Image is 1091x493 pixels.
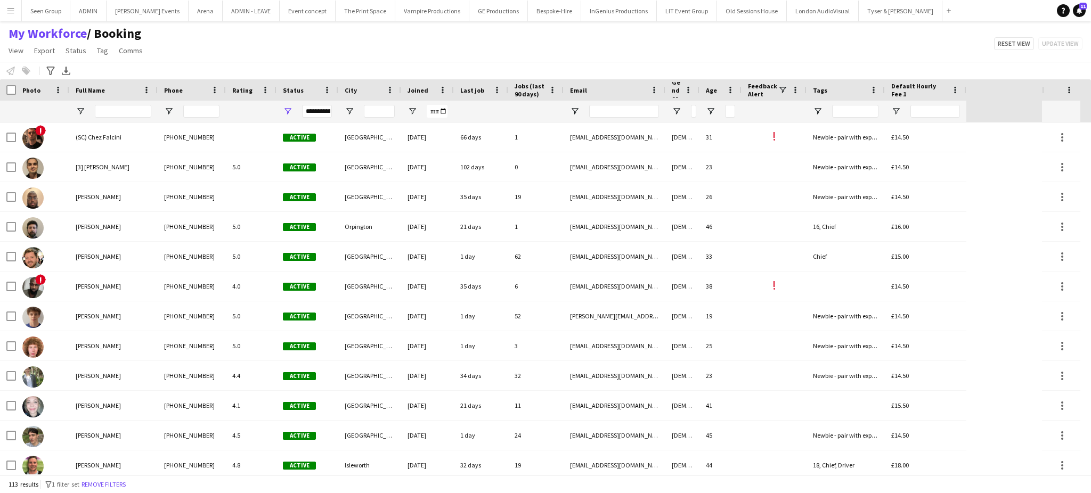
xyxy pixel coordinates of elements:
[70,1,107,21] button: ADMIN
[665,152,699,182] div: [DEMOGRAPHIC_DATA]
[22,247,44,268] img: Adam McCarter
[699,182,742,211] div: 26
[22,128,44,149] img: (SC) Chez Falcini
[699,421,742,450] div: 45
[76,106,85,116] button: Open Filter Menu
[665,272,699,301] div: [DEMOGRAPHIC_DATA]
[283,372,316,380] span: Active
[891,342,909,350] span: £14.50
[76,86,105,94] span: Full Name
[891,252,909,260] span: £15.00
[30,44,59,57] a: Export
[158,212,226,241] div: [PHONE_NUMBER]
[158,152,226,182] div: [PHONE_NUMBER]
[338,152,401,182] div: [GEOGRAPHIC_DATA]
[665,212,699,241] div: [DEMOGRAPHIC_DATA]
[283,283,316,291] span: Active
[283,86,304,94] span: Status
[807,301,885,331] div: Newbie - pair with experienced crew
[226,272,276,301] div: 4.0
[699,301,742,331] div: 19
[469,1,528,21] button: GE Productions
[408,106,417,116] button: Open Filter Menu
[1073,4,1086,17] a: 11
[859,1,942,21] button: Tyser & [PERSON_NAME]
[22,307,44,328] img: Alexander Caseley
[454,182,508,211] div: 35 days
[813,86,827,94] span: Tags
[891,223,909,231] span: £16.00
[891,133,909,141] span: £14.50
[454,450,508,480] div: 32 days
[95,105,151,118] input: Full Name Filter Input
[401,212,454,241] div: [DATE]
[401,301,454,331] div: [DATE]
[665,122,699,152] div: [DEMOGRAPHIC_DATA]
[158,242,226,271] div: [PHONE_NUMBER]
[564,122,665,152] div: [EMAIL_ADDRESS][DOMAIN_NAME]
[226,212,276,241] div: 5.0
[158,272,226,301] div: [PHONE_NUMBER]
[283,134,316,142] span: Active
[570,106,580,116] button: Open Filter Menu
[807,152,885,182] div: Newbie - pair with experienced crew
[564,301,665,331] div: [PERSON_NAME][EMAIL_ADDRESS][PERSON_NAME][DOMAIN_NAME]
[338,450,401,480] div: Isleworth
[22,396,44,417] img: Alicia Fuentes Camacho
[76,461,121,469] span: [PERSON_NAME]
[401,421,454,450] div: [DATE]
[338,361,401,390] div: [GEOGRAPHIC_DATA]
[226,421,276,450] div: 4.5
[283,462,316,470] span: Active
[454,421,508,450] div: 1 day
[401,242,454,271] div: [DATE]
[665,450,699,480] div: [DEMOGRAPHIC_DATA]
[226,242,276,271] div: 5.0
[76,401,121,409] span: [PERSON_NAME]
[699,242,742,271] div: 33
[657,1,717,21] button: LIT Event Group
[807,122,885,152] div: Newbie - pair with experienced crew
[76,342,121,350] span: [PERSON_NAME]
[665,361,699,390] div: [DEMOGRAPHIC_DATA]
[460,86,484,94] span: Last job
[232,86,253,94] span: Rating
[395,1,469,21] button: Vampire Productions
[891,461,909,469] span: £18.00
[97,46,108,55] span: Tag
[76,163,129,171] span: [3] [PERSON_NAME]
[76,223,121,231] span: [PERSON_NAME]
[34,46,55,55] span: Export
[564,361,665,390] div: [EMAIL_ADDRESS][DOMAIN_NAME]
[87,26,141,42] span: Booking
[189,1,223,21] button: Arena
[44,64,57,77] app-action-btn: Advanced filters
[226,391,276,420] div: 4.1
[338,421,401,450] div: [GEOGRAPHIC_DATA]
[401,450,454,480] div: [DATE]
[401,152,454,182] div: [DATE]
[910,105,960,118] input: Default Hourly Fee 1 Filter Input
[183,105,219,118] input: Phone Filter Input
[665,391,699,420] div: [DEMOGRAPHIC_DATA]
[345,86,357,94] span: City
[401,361,454,390] div: [DATE]
[158,122,226,152] div: [PHONE_NUMBER]
[345,106,354,116] button: Open Filter Menu
[787,1,859,21] button: London AudioVisual
[564,272,665,301] div: [EMAIL_ADDRESS][DOMAIN_NAME]
[706,106,715,116] button: Open Filter Menu
[283,432,316,440] span: Active
[508,361,564,390] div: 32
[158,301,226,331] div: [PHONE_NUMBER]
[226,152,276,182] div: 5.0
[338,122,401,152] div: [GEOGRAPHIC_DATA]
[807,361,885,390] div: Newbie - pair with experienced crew
[772,128,776,144] span: !
[665,421,699,450] div: [DEMOGRAPHIC_DATA]
[813,106,823,116] button: Open Filter Menu
[158,450,226,480] div: [PHONE_NUMBER]
[22,426,44,447] img: Alistair Redding
[699,212,742,241] div: 46
[508,212,564,241] div: 1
